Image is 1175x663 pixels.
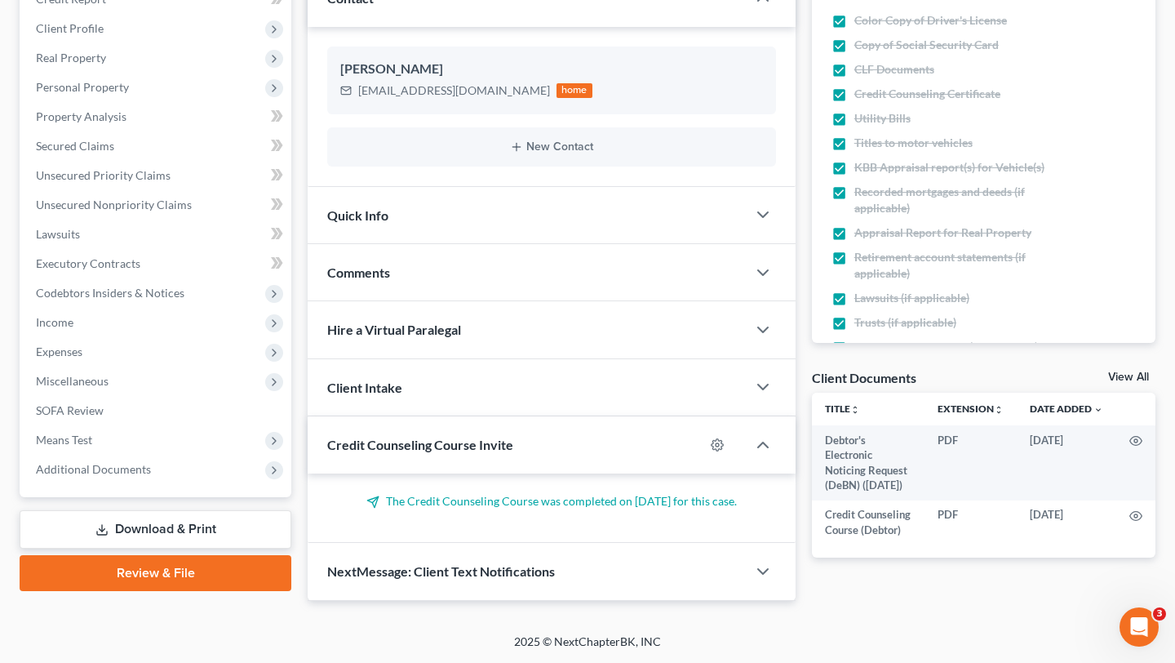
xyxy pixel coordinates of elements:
[20,555,291,591] a: Review & File
[1153,607,1166,621] span: 3
[854,249,1056,282] span: Retirement account statements (if applicable)
[23,249,291,278] a: Executory Contracts
[1030,403,1103,415] a: Date Added expand_more
[36,315,73,329] span: Income
[327,380,402,395] span: Client Intake
[340,140,763,154] button: New Contact
[854,86,1000,102] span: Credit Counseling Certificate
[23,220,291,249] a: Lawsuits
[340,60,763,79] div: [PERSON_NAME]
[994,405,1004,415] i: unfold_more
[1017,501,1116,545] td: [DATE]
[23,396,291,425] a: SOFA Review
[854,12,1007,29] span: Color Copy of Driver's License
[36,51,106,65] span: Real Property
[36,462,151,476] span: Additional Documents
[20,510,291,549] a: Download & Print
[23,102,291,131] a: Property Analysis
[854,184,1056,216] span: Recorded mortgages and deeds (if applicable)
[23,190,291,220] a: Unsecured Nonpriority Claims
[327,563,555,579] span: NextMessage: Client Text Notifications
[327,493,776,509] p: The Credit Counseling Course was completed on [DATE] for this case.
[850,405,860,415] i: unfold_more
[938,403,1004,415] a: Extensionunfold_more
[36,433,92,447] span: Means Test
[327,265,390,280] span: Comments
[812,369,916,386] div: Client Documents
[327,322,461,337] span: Hire a Virtual Paralegal
[36,168,171,182] span: Unsecured Priority Claims
[854,37,999,53] span: Copy of Social Security Card
[812,501,924,545] td: Credit Counseling Course (Debtor)
[854,135,973,151] span: Titles to motor vehicles
[36,374,109,388] span: Miscellaneous
[854,61,934,78] span: CLF Documents
[854,159,1044,176] span: KBB Appraisal report(s) for Vehicle(s)
[358,82,550,99] div: [EMAIL_ADDRESS][DOMAIN_NAME]
[854,110,911,127] span: Utility Bills
[854,290,969,306] span: Lawsuits (if applicable)
[327,207,388,223] span: Quick Info
[1108,372,1149,383] a: View All
[36,139,114,153] span: Secured Claims
[1093,405,1103,415] i: expand_more
[122,634,1053,663] div: 2025 © NextChapterBK, INC
[36,109,126,123] span: Property Analysis
[854,314,956,331] span: Trusts (if applicable)
[36,198,192,211] span: Unsecured Nonpriority Claims
[854,225,1031,241] span: Appraisal Report for Real Property
[36,256,140,270] span: Executory Contracts
[1120,607,1159,647] iframe: Intercom live chat
[924,425,1017,501] td: PDF
[854,339,1038,355] span: Life insurance policies (if applicable)
[825,403,860,415] a: Titleunfold_more
[36,286,184,300] span: Codebtors Insiders & Notices
[36,227,80,241] span: Lawsuits
[36,21,104,35] span: Client Profile
[812,425,924,501] td: Debtor's Electronic Noticing Request (DeBN) ([DATE])
[23,161,291,190] a: Unsecured Priority Claims
[1017,425,1116,501] td: [DATE]
[327,437,513,452] span: Credit Counseling Course Invite
[36,345,82,358] span: Expenses
[23,131,291,161] a: Secured Claims
[36,403,104,417] span: SOFA Review
[924,501,1017,545] td: PDF
[36,80,129,94] span: Personal Property
[556,83,592,98] div: home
